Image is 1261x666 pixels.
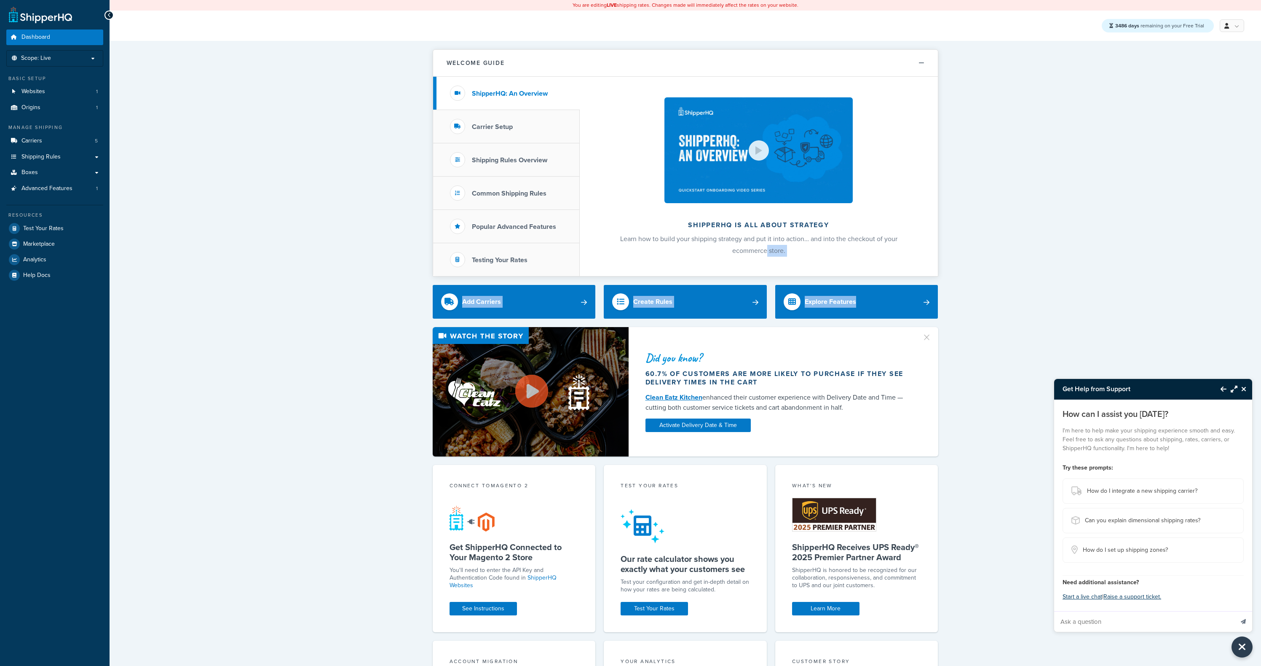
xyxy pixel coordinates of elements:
[1054,612,1234,632] input: Ask a question
[472,123,513,131] h3: Carrier Setup
[95,137,98,145] span: 5
[775,285,938,319] a: Explore Features
[6,149,103,165] a: Shipping Rules
[1085,515,1200,526] span: Can you explain dimensional shipping rates?
[633,296,672,308] div: Create Rules
[6,75,103,82] div: Basic Setup
[472,156,547,164] h3: Shipping Rules Overview
[1063,426,1244,453] p: I'm here to help make your shipping experience smooth and easy. Feel free to ask any questions ab...
[96,88,98,95] span: 1
[6,100,103,115] li: Origins
[6,221,103,236] a: Test Your Rates
[1083,544,1168,556] span: How do I set up shipping zones?
[6,252,103,267] a: Analytics
[602,221,916,229] h2: ShipperHQ is all about strategy
[645,419,751,432] a: Activate Delivery Date & Time
[6,181,103,196] li: Advanced Features
[1237,384,1252,394] button: Close Resource Center
[472,190,546,197] h3: Common Shipping Rules
[6,181,103,196] a: Advanced Features1
[21,55,51,62] span: Scope: Live
[21,153,61,161] span: Shipping Rules
[6,133,103,149] a: Carriers5
[23,256,46,263] span: Analytics
[6,30,103,45] a: Dashboard
[1115,22,1139,30] strong: 3486 days
[1063,408,1244,420] p: How can I assist you [DATE]?
[23,241,55,248] span: Marketplace
[6,236,103,252] a: Marketplace
[6,133,103,149] li: Carriers
[433,327,629,457] img: Video thumbnail
[6,268,103,283] a: Help Docs
[21,88,45,95] span: Websites
[96,185,98,192] span: 1
[620,234,897,255] span: Learn how to build your shipping strategy and put it into action… and into the checkout of your e...
[1054,379,1212,399] h3: Get Help from Support
[472,256,527,264] h3: Testing Your Rates
[450,505,495,532] img: connect-shq-magento-24cdf84b.svg
[6,165,103,180] a: Boxes
[6,100,103,115] a: Origins1
[645,370,912,387] div: 60.7% of customers are more likely to purchase if they see delivery times in the cart
[621,602,688,615] a: Test Your Rates
[645,392,702,402] a: Clean Eatz Kitchen
[1063,537,1244,563] button: How do I set up shipping zones?
[21,137,42,145] span: Carriers
[6,212,103,219] div: Resources
[664,97,852,203] img: ShipperHQ is all about strategy
[23,272,51,279] span: Help Docs
[21,169,38,176] span: Boxes
[792,602,859,615] a: Learn More
[433,50,938,77] button: Welcome Guide
[450,567,579,589] p: You'll need to enter the API Key and Authentication Code found in
[472,90,548,97] h3: ShipperHQ: An Overview
[1063,591,1102,603] button: Start a live chat
[21,104,40,111] span: Origins
[450,573,557,590] a: ShipperHQ Websites
[450,482,579,491] div: Connect to Magento 2
[1087,485,1197,497] span: How do I integrate a new shipping carrier?
[1115,22,1204,30] span: remaining on your Free Trial
[1063,578,1244,587] h4: Need additional assistance?
[621,482,750,491] div: Test your rates
[1232,636,1253,658] button: Close Resource Center
[792,482,921,491] div: What's New
[1063,463,1244,472] h4: Try these prompts:
[621,578,750,593] div: Test your configuration and get in-depth detail on how your rates are being calculated.
[1063,478,1244,504] button: How do I integrate a new shipping carrier?
[792,542,921,562] h5: ShipperHQ Receives UPS Ready® 2025 Premier Partner Award
[1226,379,1237,399] button: Maximize Resource Center
[792,567,921,589] p: ShipperHQ is honored to be recognized for our collaboration, responsiveness, and commitment to UP...
[1212,379,1226,399] button: Back to Resource Center
[96,104,98,111] span: 1
[645,352,912,364] div: Did you know?
[6,124,103,131] div: Manage Shipping
[1063,591,1244,603] p: |
[23,225,64,232] span: Test Your Rates
[450,542,579,562] h5: Get ShipperHQ Connected to Your Magento 2 Store
[462,296,501,308] div: Add Carriers
[1234,611,1252,632] button: Send message
[645,392,912,413] div: enhanced their customer experience with Delivery Date and Time — cutting both customer service ti...
[6,84,103,99] a: Websites1
[433,285,596,319] a: Add Carriers
[1063,508,1244,533] button: Can you explain dimensional shipping rates?
[1103,592,1161,601] a: Raise a support ticket.
[607,1,617,9] b: LIVE
[21,34,50,41] span: Dashboard
[805,296,856,308] div: Explore Features
[447,60,505,66] h2: Welcome Guide
[604,285,767,319] a: Create Rules
[450,602,517,615] a: See Instructions
[21,185,72,192] span: Advanced Features
[621,554,750,574] h5: Our rate calculator shows you exactly what your customers see
[472,223,556,231] h3: Popular Advanced Features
